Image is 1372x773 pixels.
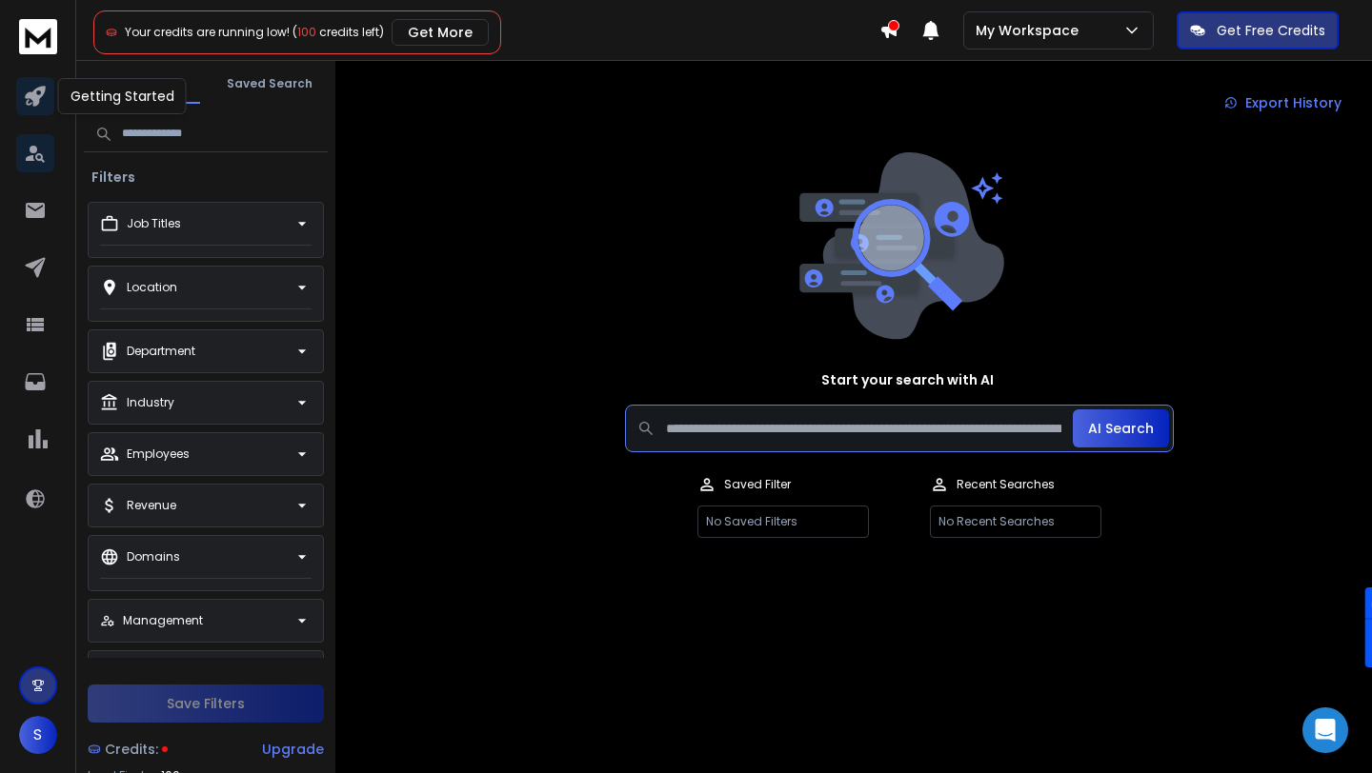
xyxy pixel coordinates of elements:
[976,21,1086,40] p: My Workspace
[212,65,328,103] button: Saved Search
[821,370,994,389] h1: Start your search with AI
[1209,84,1357,122] a: Export History
[293,24,384,40] span: ( credits left)
[1302,707,1348,753] div: Open Intercom Messenger
[297,24,316,40] span: 100
[1217,21,1325,40] p: Get Free Credits
[1073,409,1169,447] button: AI Search
[392,19,489,46] button: Get More
[123,613,203,628] p: Management
[724,477,791,492] p: Saved Filter
[930,505,1101,538] p: No Recent Searches
[127,549,180,565] p: Domains
[795,152,1004,340] img: image
[1177,11,1339,50] button: Get Free Credits
[127,280,177,295] p: Location
[84,168,143,187] h3: Filters
[58,78,187,114] div: Getting Started
[127,446,190,462] p: Employees
[957,477,1055,492] p: Recent Searches
[127,344,195,359] p: Department
[19,716,57,754] button: S
[127,498,176,513] p: Revenue
[262,740,324,759] div: Upgrade
[697,505,869,538] p: No Saved Filters
[105,740,158,759] span: Credits:
[127,216,181,231] p: Job Titles
[127,395,174,410] p: Industry
[84,64,200,104] button: Search
[88,730,324,768] a: Credits:Upgrade
[19,19,57,54] img: logo
[125,24,290,40] span: Your credits are running low!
